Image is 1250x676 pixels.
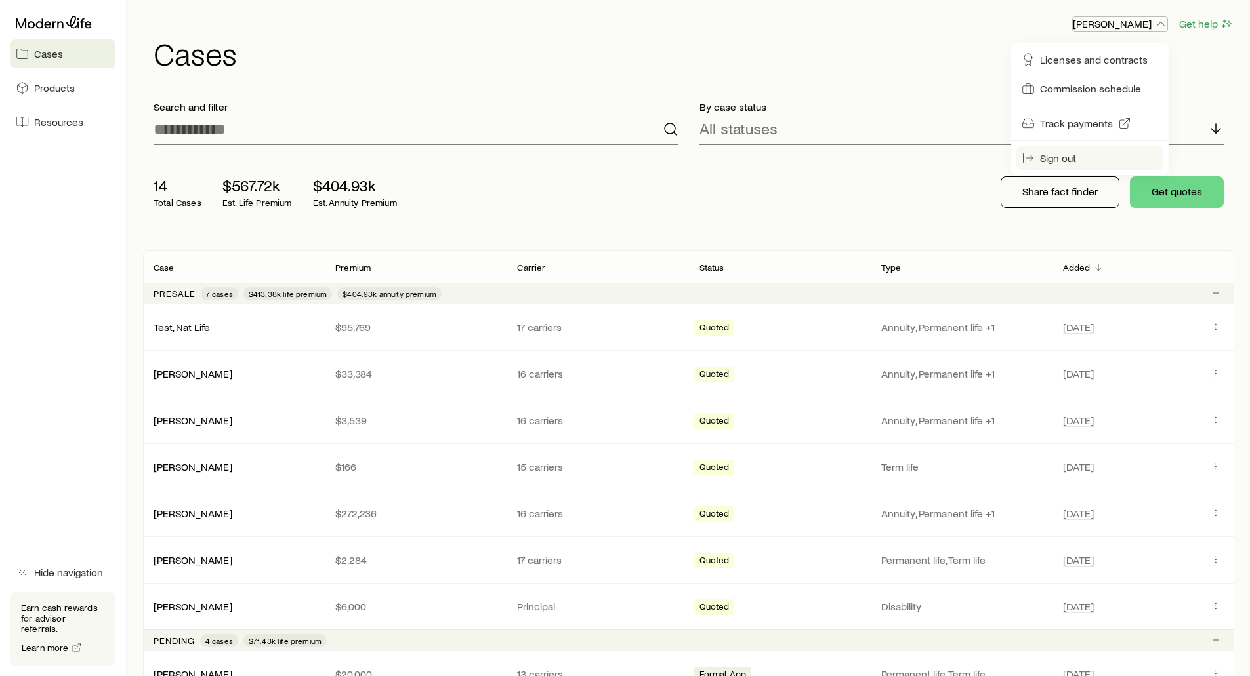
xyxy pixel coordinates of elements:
[1016,48,1163,71] a: Licenses and contracts
[249,635,322,646] span: $71.43k life premium
[34,566,103,579] span: Hide navigation
[154,197,201,208] p: Total Cases
[335,414,496,427] p: $3,539
[1040,117,1113,130] span: Track payments
[335,262,371,273] p: Premium
[517,460,678,473] p: 15 carriers
[222,197,292,208] p: Est. Life Premium
[1063,367,1094,380] span: [DATE]
[154,321,210,333] a: Test, Nat Life
[881,553,1042,567] p: Permanent life, Term life
[699,100,1224,113] p: By case status
[881,414,1042,427] p: Annuity, Permanent life +1
[517,600,678,613] p: Principal
[699,555,730,568] span: Quoted
[206,288,233,299] span: 7 cases
[1178,16,1234,31] button: Get help
[699,322,730,336] span: Quoted
[313,197,397,208] p: Est. Annuity Premium
[517,262,545,273] p: Carrier
[154,367,232,381] div: [PERSON_NAME]
[222,176,292,195] p: $567.72k
[154,507,232,521] div: [PERSON_NAME]
[10,558,115,587] button: Hide navigation
[34,47,63,60] span: Cases
[335,321,496,334] p: $95,769
[881,507,1042,520] p: Annuity, Permanent life +1
[881,262,902,273] p: Type
[154,600,232,612] a: [PERSON_NAME]
[1022,185,1098,198] p: Share fact finder
[1063,321,1094,334] span: [DATE]
[1016,146,1163,170] button: Sign out
[881,367,1042,380] p: Annuity, Permanent life +1
[517,367,678,380] p: 16 carriers
[881,600,1042,613] p: Disability
[34,81,75,94] span: Products
[1073,17,1167,30] p: [PERSON_NAME]
[335,460,496,473] p: $166
[1063,460,1094,473] span: [DATE]
[154,600,232,614] div: [PERSON_NAME]
[699,262,724,273] p: Status
[699,601,730,615] span: Quoted
[154,321,210,334] div: Test, Nat Life
[313,176,397,195] p: $404.93k
[1040,82,1141,95] span: Commission schedule
[10,73,115,102] a: Products
[21,603,105,634] p: Earn cash rewards for advisor referrals.
[154,635,195,646] p: Pending
[335,507,496,520] p: $272,236
[249,288,327,299] span: $413.38k life premium
[1063,553,1094,567] span: [DATE]
[1040,53,1148,66] span: Licenses and contracts
[517,321,678,334] p: 17 carriers
[154,37,1234,69] h1: Cases
[10,592,115,666] div: Earn cash rewards for advisor referrals.Learn more
[1072,16,1168,32] button: [PERSON_NAME]
[517,553,678,567] p: 17 carriers
[1063,262,1091,273] p: Added
[1040,151,1076,165] span: Sign out
[154,507,232,519] a: [PERSON_NAME]
[154,414,232,427] div: [PERSON_NAME]
[1016,77,1163,100] a: Commission schedule
[205,635,233,646] span: 4 cases
[335,367,496,380] p: $33,384
[154,100,678,113] p: Search and filter
[699,508,730,522] span: Quoted
[1130,176,1224,208] button: Get quotes
[10,108,115,136] a: Resources
[517,507,678,520] p: 16 carriers
[699,415,730,429] span: Quoted
[1001,176,1119,208] button: Share fact finder
[1063,507,1094,520] span: [DATE]
[154,553,232,566] a: [PERSON_NAME]
[517,414,678,427] p: 16 carriers
[343,288,436,299] span: $404.93k annuity premium
[154,414,232,426] a: [PERSON_NAME]
[154,262,175,273] p: Case
[881,321,1042,334] p: Annuity, Permanent life +1
[1063,414,1094,427] span: [DATE]
[154,367,232,380] a: [PERSON_NAME]
[10,39,115,68] a: Cases
[335,600,496,613] p: $6,000
[699,119,778,138] p: All statuses
[154,288,196,299] p: Presale
[22,643,69,652] span: Learn more
[881,460,1042,473] p: Term life
[154,460,232,473] a: [PERSON_NAME]
[154,176,201,195] p: 14
[154,460,232,474] div: [PERSON_NAME]
[699,462,730,475] span: Quoted
[34,115,83,129] span: Resources
[699,368,730,382] span: Quoted
[154,553,232,567] div: [PERSON_NAME]
[1063,600,1094,613] span: [DATE]
[335,553,496,567] p: $2,284
[1016,111,1163,135] a: Track payments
